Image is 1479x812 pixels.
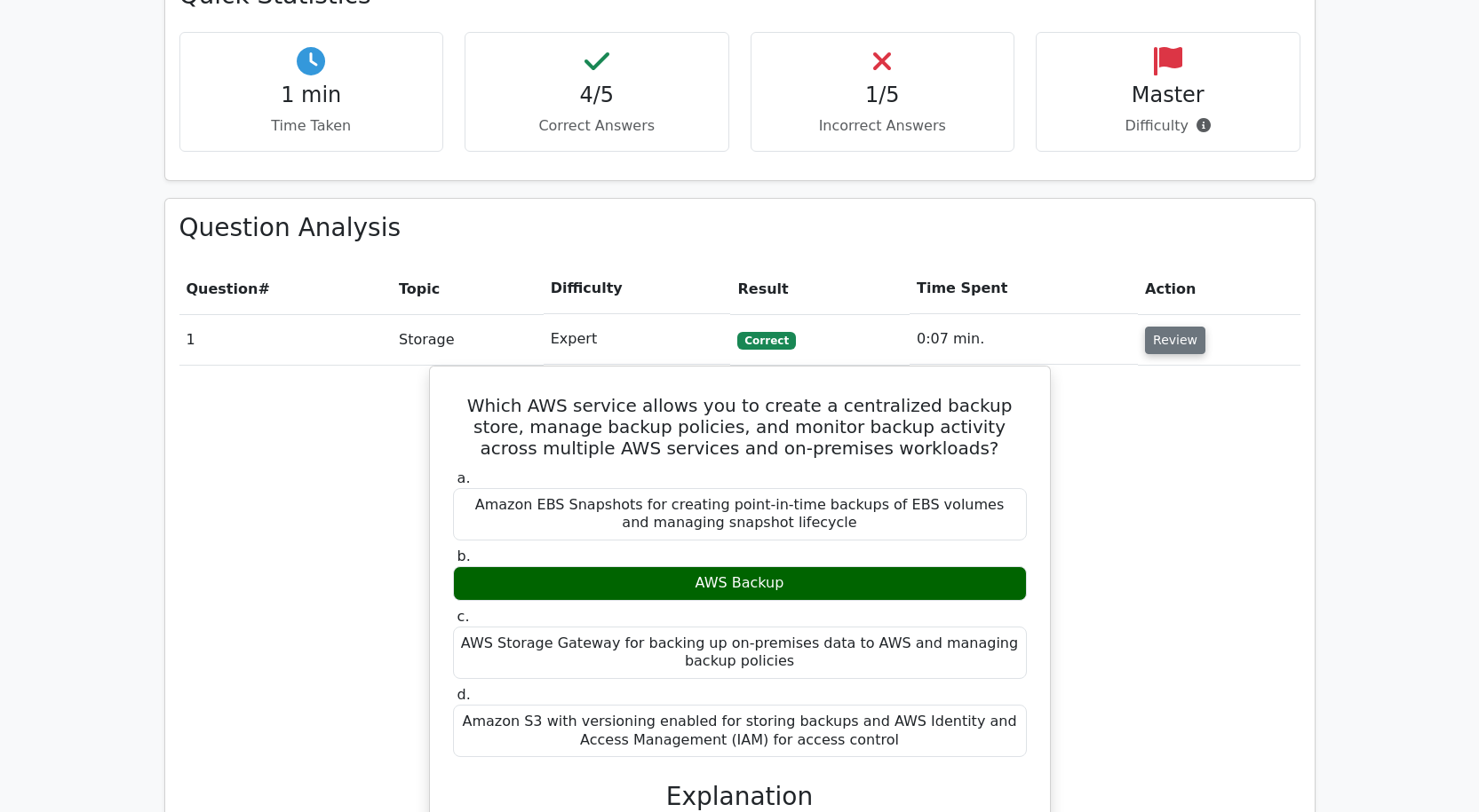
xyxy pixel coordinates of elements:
td: 1 [179,314,393,365]
h4: 4/5 [480,83,714,108]
th: Difficulty [544,264,731,314]
p: Correct Answers [480,115,714,137]
h5: Which AWS service allows you to create a centralized backup store, manage backup policies, and mo... [451,395,1029,459]
th: Topic [392,264,544,314]
th: Time Spent [910,264,1138,314]
h4: Master [1051,83,1285,108]
span: b. [457,548,471,564]
p: Incorrect Answers [766,115,1000,137]
h4: 1 min [195,83,429,108]
h3: Question Analysis [179,213,1300,243]
div: AWS Backup [453,566,1027,601]
th: Action [1138,264,1300,314]
td: 0:07 min. [910,314,1138,365]
span: Question [187,280,258,297]
td: Storage [392,314,544,365]
div: AWS Storage Gateway for backing up on-premises data to AWS and managing backup policies [453,627,1027,680]
span: d. [457,686,471,703]
div: Amazon EBS Snapshots for creating point-in-time backups of EBS volumes and managing snapshot life... [453,488,1027,541]
td: Expert [544,314,731,365]
h4: 1/5 [766,83,1000,108]
span: a. [457,469,471,486]
h3: Explanation [464,782,1016,812]
button: Review [1145,327,1205,354]
span: Correct [737,332,795,350]
th: # [179,264,393,314]
p: Difficulty [1051,115,1285,137]
th: Result [730,264,910,314]
p: Time Taken [195,115,429,137]
div: Amazon S3 with versioning enabled for storing backups and AWS Identity and Access Management (IAM... [453,705,1027,758]
span: c. [457,608,470,625]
